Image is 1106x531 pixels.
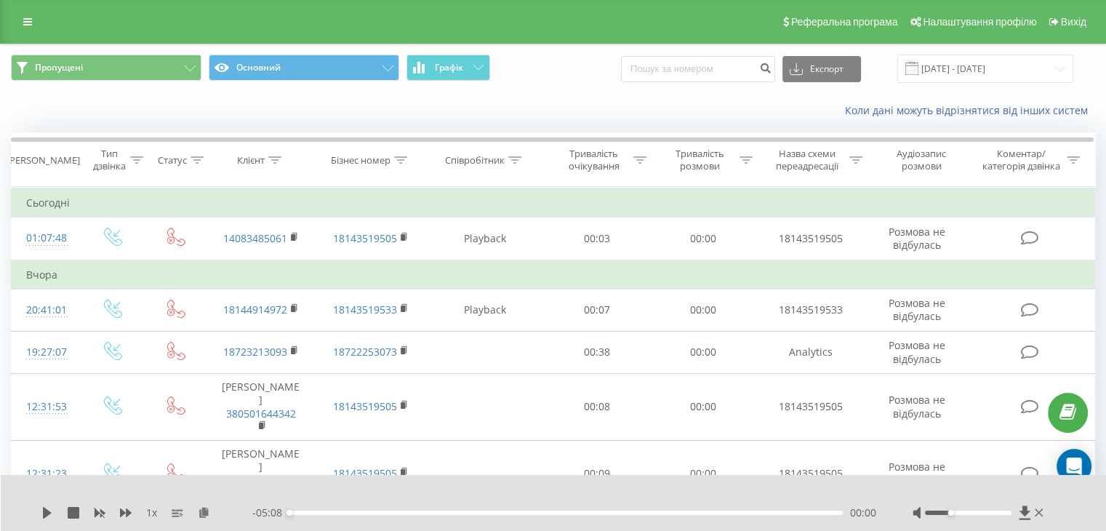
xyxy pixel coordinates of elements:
[406,55,490,81] button: Графік
[791,16,898,28] span: Реферальна програма
[889,460,945,487] span: Розмова не відбулась
[252,506,289,520] span: - 05:08
[879,148,964,172] div: Аудіозапис розмови
[12,260,1095,290] td: Вчора
[226,407,296,420] a: 380501644342
[333,303,397,316] a: 18143519533
[11,55,201,81] button: Пропущені
[7,154,80,167] div: [PERSON_NAME]
[769,148,846,172] div: Назва схеми переадресації
[923,16,1036,28] span: Налаштування профілю
[978,148,1063,172] div: Коментар/категорія дзвінка
[333,399,397,413] a: 18143519505
[92,148,126,172] div: Тип дзвінка
[26,460,65,488] div: 12:31:23
[223,231,287,245] a: 14083485061
[545,331,650,373] td: 00:38
[226,473,296,487] a: 380501644342
[26,338,65,367] div: 19:27:07
[889,296,945,323] span: Розмова не відбулась
[1061,16,1086,28] span: Вихід
[889,225,945,252] span: Розмова не відбулась
[435,63,463,73] span: Графік
[26,224,65,252] div: 01:07:48
[889,338,945,365] span: Розмова не відбулась
[545,217,650,260] td: 00:03
[445,154,505,167] div: Співробітник
[650,217,756,260] td: 00:00
[650,374,756,441] td: 00:00
[845,103,1095,117] a: Коли дані можуть відрізнятися вiд інших систем
[947,510,953,516] div: Accessibility label
[333,231,397,245] a: 18143519505
[650,289,756,331] td: 00:00
[35,62,83,73] span: Пропущені
[650,440,756,507] td: 00:00
[558,148,630,172] div: Тривалість очікування
[206,440,316,507] td: [PERSON_NAME]
[426,289,545,331] td: Playback
[545,374,650,441] td: 00:08
[650,331,756,373] td: 00:00
[206,374,316,441] td: [PERSON_NAME]
[621,56,775,82] input: Пошук за номером
[26,393,65,421] div: 12:31:53
[756,331,865,373] td: Analytics
[426,217,545,260] td: Playback
[286,510,292,516] div: Accessibility label
[12,188,1095,217] td: Сьогодні
[223,345,287,359] a: 18723213093
[333,466,397,480] a: 18143519505
[756,217,865,260] td: 18143519505
[663,148,736,172] div: Тривалість розмови
[223,303,287,316] a: 18144914972
[889,393,945,420] span: Розмова не відбулась
[331,154,390,167] div: Бізнес номер
[756,374,865,441] td: 18143519505
[782,56,861,82] button: Експорт
[1057,449,1091,484] div: Open Intercom Messenger
[545,289,650,331] td: 00:07
[237,154,265,167] div: Клієнт
[26,296,65,324] div: 20:41:01
[850,506,876,520] span: 00:00
[158,154,187,167] div: Статус
[756,440,865,507] td: 18143519505
[146,506,157,520] span: 1 x
[545,440,650,507] td: 00:09
[756,289,865,331] td: 18143519533
[333,345,397,359] a: 18722253073
[209,55,399,81] button: Основний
